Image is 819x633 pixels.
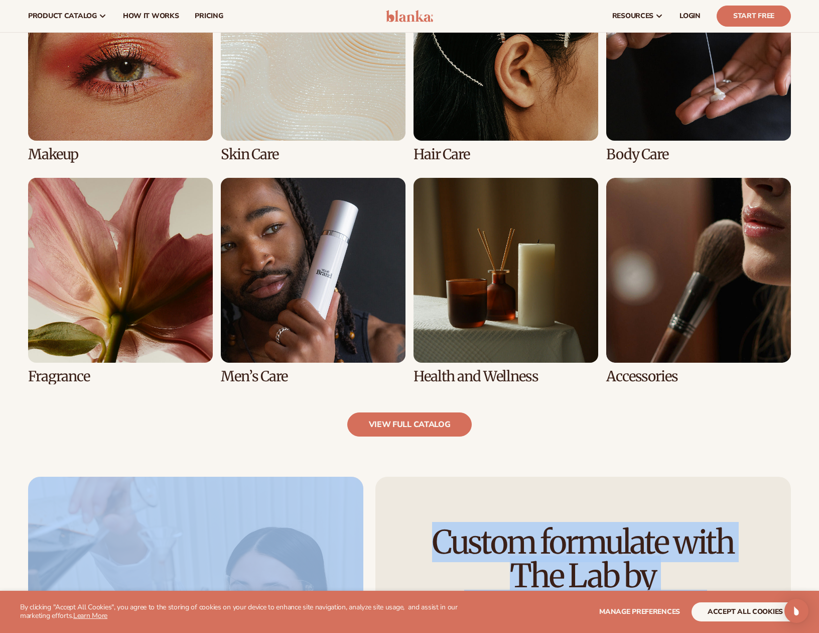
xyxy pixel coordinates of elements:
span: LOGIN [679,12,701,20]
h2: Custom formulate with The Lab by [PERSON_NAME] [403,525,763,627]
a: view full catalog [347,412,472,437]
a: Start Free [717,6,791,27]
div: 8 / 8 [606,178,791,384]
button: accept all cookies [692,602,799,621]
div: 5 / 8 [28,178,213,384]
span: product catalog [28,12,97,20]
div: Open Intercom Messenger [784,599,808,623]
span: resources [612,12,653,20]
h3: Hair Care [414,147,598,162]
div: 6 / 8 [221,178,405,384]
button: Manage preferences [599,602,680,621]
img: logo [386,10,434,22]
h3: Skin Care [221,147,405,162]
div: 7 / 8 [414,178,598,384]
h3: Body Care [606,147,791,162]
span: pricing [195,12,223,20]
span: Manage preferences [599,607,680,616]
p: By clicking "Accept All Cookies", you agree to the storing of cookies on your device to enhance s... [20,603,469,620]
h3: Makeup [28,147,213,162]
a: Learn More [73,611,107,620]
span: How It Works [123,12,179,20]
